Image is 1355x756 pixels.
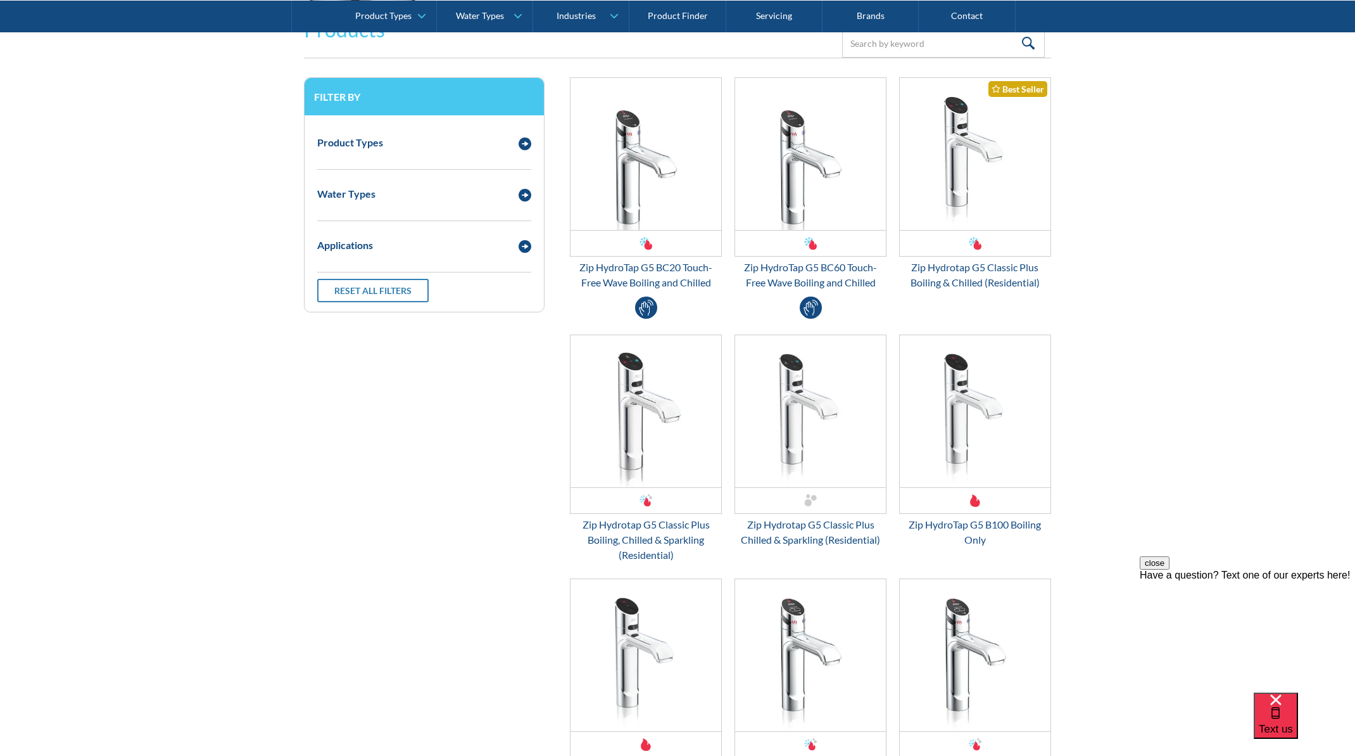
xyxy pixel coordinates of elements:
iframe: podium webchat widget prompt [1140,556,1355,708]
img: Zip HydroTap G5 B100 Boiling Only [900,335,1050,487]
input: Search by keyword [842,29,1045,58]
div: Zip Hydrotap G5 Classic Plus Chilled & Sparkling (Residential) [734,517,886,548]
div: Zip HydroTap G5 B100 Boiling Only [899,517,1051,548]
div: Water Types [456,10,504,21]
div: Zip HydroTap G5 BC20 Touch-Free Wave Boiling and Chilled [570,260,722,290]
a: Zip HydroTap G5 B100 Boiling OnlyZip HydroTap G5 B100 Boiling Only [899,335,1051,548]
div: Best Seller [988,81,1047,97]
h3: Filter by [314,91,534,103]
div: Zip Hydrotap G5 Classic Plus Boiling, Chilled & Sparkling (Residential) [570,517,722,563]
a: Zip HydroTap G5 BC20 Touch-Free Wave Boiling and ChilledZip HydroTap G5 BC20 Touch-Free Wave Boil... [570,77,722,290]
img: Zip HydroTap G5 BC60 Touch-Free Wave Boiling and Chilled [735,78,886,230]
img: Zip HydroTap G5 BCS100 Touch-Free Wave Boiling, Chilled and Sparkling [735,579,886,731]
img: Zip Hydrotap G5 Classic Plus Chilled & Sparkling (Residential) [735,335,886,487]
div: Product Types [317,135,383,150]
img: Zip HydroTap G5 BCS60 Touch-Free Wave Boiling, Chilled and Sparkling [900,579,1050,731]
a: Zip HydroTap G5 BC60 Touch-Free Wave Boiling and ChilledZip HydroTap G5 BC60 Touch-Free Wave Boil... [734,77,886,290]
img: Zip HydroTap G5 B60 Boiling Only [570,579,721,731]
img: Zip HydroTap G5 BC20 Touch-Free Wave Boiling and Chilled [570,78,721,230]
a: Reset all filters [317,279,429,302]
img: Zip Hydrotap G5 Classic Plus Boiling, Chilled & Sparkling (Residential) [570,335,721,487]
iframe: podium webchat widget bubble [1254,693,1355,756]
div: Product Types [355,10,412,21]
img: Zip Hydrotap G5 Classic Plus Boiling & Chilled (Residential) [900,78,1050,230]
a: Zip Hydrotap G5 Classic Plus Boiling & Chilled (Residential)Best SellerZip Hydrotap G5 Classic Pl... [899,77,1051,290]
div: Applications [317,238,373,253]
a: Zip Hydrotap G5 Classic Plus Boiling, Chilled & Sparkling (Residential)Zip Hydrotap G5 Classic Pl... [570,335,722,563]
div: Zip Hydrotap G5 Classic Plus Boiling & Chilled (Residential) [899,260,1051,290]
div: Industries [557,10,596,21]
div: Water Types [317,186,375,202]
div: Zip HydroTap G5 BC60 Touch-Free Wave Boiling and Chilled [734,260,886,290]
a: Zip Hydrotap G5 Classic Plus Chilled & Sparkling (Residential)Zip Hydrotap G5 Classic Plus Chille... [734,335,886,548]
